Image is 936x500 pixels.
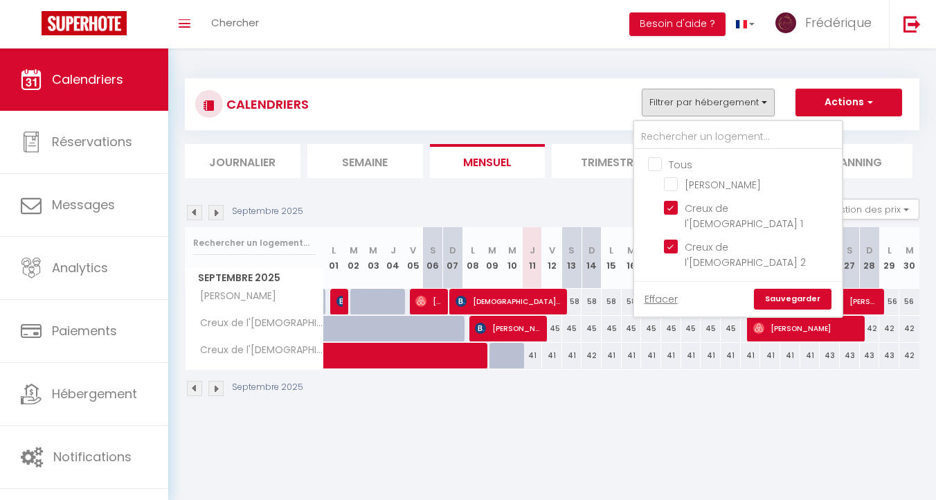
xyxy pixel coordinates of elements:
abbr: L [609,244,613,257]
th: 01 [324,227,344,289]
div: 43 [860,343,880,368]
span: Frédérique [805,14,872,31]
div: 42 [879,316,899,341]
input: Rechercher un logement... [634,125,842,150]
div: 45 [661,316,681,341]
a: Sauvegarder [754,289,831,310]
th: 03 [363,227,384,289]
th: 06 [423,227,443,289]
span: [PERSON_NAME] [188,289,280,304]
th: 11 [522,227,542,289]
abbr: V [549,244,555,257]
span: Paiements [52,322,117,339]
div: 43 [840,343,860,368]
p: Septembre 2025 [232,381,303,394]
div: 41 [661,343,681,368]
abbr: M [369,244,377,257]
span: Hébergement [52,385,137,402]
abbr: L [888,244,892,257]
span: Réservations [52,133,132,150]
div: 45 [582,316,602,341]
div: 41 [760,343,780,368]
div: 58 [622,289,642,314]
abbr: D [866,244,873,257]
abbr: M [627,244,636,257]
th: 08 [462,227,483,289]
th: 05 [403,227,423,289]
div: 58 [582,289,602,314]
th: 10 [503,227,523,289]
span: Messages [52,196,115,213]
div: 41 [701,343,721,368]
div: 45 [602,316,622,341]
abbr: D [449,244,456,257]
th: 16 [622,227,642,289]
th: 07 [443,227,463,289]
li: Journalier [185,144,300,178]
button: Gestion des prix [816,199,919,220]
div: 45 [641,316,661,341]
h3: CALENDRIERS [223,89,309,120]
img: Super Booking [42,11,127,35]
div: 45 [562,316,582,341]
div: 43 [879,343,899,368]
span: [PERSON_NAME] [415,288,442,314]
p: Septembre 2025 [232,205,303,218]
div: 42 [899,343,919,368]
abbr: S [430,244,436,257]
th: 27 [840,227,860,289]
span: Chercher [211,15,259,30]
div: 45 [681,316,701,341]
abbr: M [350,244,358,257]
img: ... [775,12,796,33]
button: Actions [795,89,902,116]
span: Analytics [52,259,108,276]
div: 41 [741,343,761,368]
div: 43 [820,343,840,368]
button: Besoin d'aide ? [629,12,726,36]
div: 41 [800,343,820,368]
span: [PERSON_NAME] They [832,288,879,314]
li: Planning [797,144,912,178]
th: 02 [343,227,363,289]
abbr: S [847,244,853,257]
th: 14 [582,227,602,289]
div: Filtrer par hébergement [633,120,843,318]
span: Creux de l'[DEMOGRAPHIC_DATA] 1 [188,316,326,331]
abbr: L [332,244,336,257]
button: Ouvrir le widget de chat LiveChat [11,6,53,47]
th: 04 [384,227,404,289]
div: 42 [860,316,880,341]
li: Mensuel [430,144,546,178]
div: 56 [899,289,919,314]
div: 45 [721,316,741,341]
input: Rechercher un logement... [193,231,316,256]
div: 41 [780,343,800,368]
div: 45 [622,316,642,341]
div: 41 [622,343,642,368]
div: 58 [602,289,622,314]
div: 45 [542,316,562,341]
div: 42 [899,316,919,341]
span: [DEMOGRAPHIC_DATA][PERSON_NAME] [456,288,563,314]
th: 30 [899,227,919,289]
span: [PERSON_NAME] [753,315,861,341]
a: Effacer [645,292,678,307]
li: Semaine [307,144,423,178]
div: 42 [582,343,602,368]
abbr: M [488,244,496,257]
span: Creux de l'[DEMOGRAPHIC_DATA] 2 [188,343,326,358]
div: 45 [701,316,721,341]
button: Filtrer par hébergement [642,89,775,116]
abbr: J [530,244,535,257]
li: Trimestre [552,144,667,178]
img: logout [903,15,921,33]
th: 13 [562,227,582,289]
span: [PERSON_NAME] [475,315,542,341]
abbr: V [410,244,416,257]
div: 58 [562,289,582,314]
abbr: M [906,244,914,257]
abbr: D [588,244,595,257]
span: Notifications [53,448,132,465]
div: 41 [641,343,661,368]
